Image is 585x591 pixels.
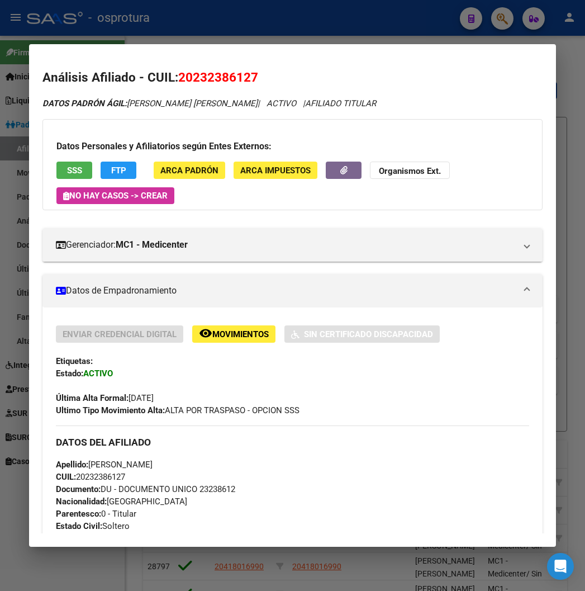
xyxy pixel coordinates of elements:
[63,329,177,339] span: Enviar Credencial Digital
[56,187,174,204] button: No hay casos -> Crear
[56,284,515,297] mat-panel-title: Datos de Empadronamiento
[154,162,225,179] button: ARCA Padrón
[56,460,88,470] strong: Apellido:
[111,166,126,176] span: FTP
[56,509,136,519] span: 0 - Titular
[56,368,83,379] strong: Estado:
[234,162,317,179] button: ARCA Impuestos
[56,325,183,343] button: Enviar Credencial Digital
[547,553,574,580] div: Open Intercom Messenger
[56,356,93,366] strong: Etiquetas:
[56,405,299,415] span: ALTA POR TRASPASO - OPCION SSS
[42,98,258,108] span: [PERSON_NAME] [PERSON_NAME]
[56,405,165,415] strong: Ultimo Tipo Movimiento Alta:
[56,497,107,507] strong: Nacionalidad:
[56,436,529,448] h3: DATOS DEL AFILIADO
[160,166,218,176] span: ARCA Padrón
[116,533,144,543] i: NO (00)
[56,521,102,531] strong: Estado Civil:
[379,166,441,176] strong: Organismos Ext.
[304,329,433,339] span: Sin Certificado Discapacidad
[42,68,542,87] h2: Análisis Afiliado - CUIL:
[56,140,528,153] h3: Datos Personales y Afiliatorios según Entes Externos:
[199,327,212,340] mat-icon: remove_red_eye
[56,472,76,482] strong: CUIL:
[305,98,376,108] span: AFILIADO TITULAR
[284,325,440,343] button: Sin Certificado Discapacidad
[192,325,275,343] button: Movimientos
[56,533,111,543] strong: Discapacitado:
[56,484,101,494] strong: Documento:
[42,98,127,108] strong: DATOS PADRÓN ÁGIL:
[42,98,376,108] i: | ACTIVO |
[56,393,129,403] strong: Última Alta Formal:
[42,228,542,262] mat-expansion-panel-header: Gerenciador:MC1 - Medicenter
[56,497,187,507] span: [GEOGRAPHIC_DATA]
[56,460,153,470] span: [PERSON_NAME]
[101,162,136,179] button: FTP
[56,472,125,482] span: 20232386127
[240,166,311,176] span: ARCA Impuestos
[56,509,101,519] strong: Parentesco:
[63,191,168,201] span: No hay casos -> Crear
[42,274,542,308] mat-expansion-panel-header: Datos de Empadronamiento
[56,521,130,531] span: Soltero
[178,70,258,84] span: 20232386127
[56,162,92,179] button: SSS
[67,166,82,176] span: SSS
[212,329,269,339] span: Movimientos
[56,238,515,252] mat-panel-title: Gerenciador:
[56,484,235,494] span: DU - DOCUMENTO UNICO 23238612
[370,162,450,179] button: Organismos Ext.
[116,238,188,252] strong: MC1 - Medicenter
[83,368,113,379] strong: ACTIVO
[56,393,154,403] span: [DATE]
